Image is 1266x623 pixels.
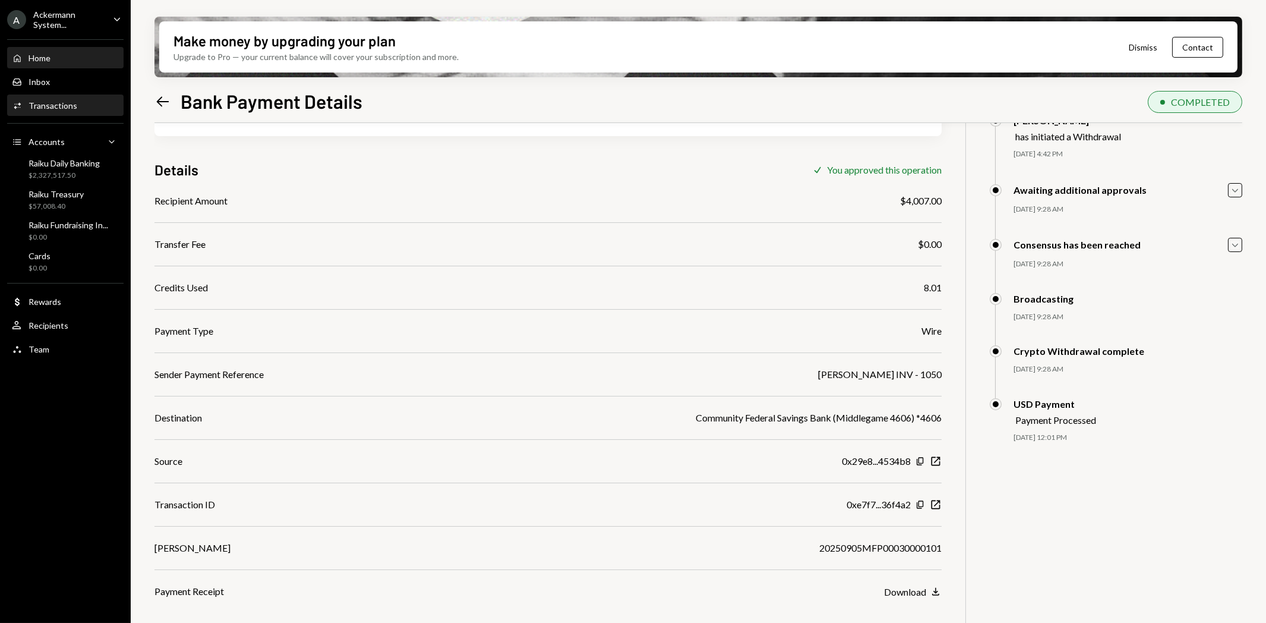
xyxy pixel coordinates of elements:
h3: Details [154,160,198,180]
div: [PERSON_NAME] [154,541,231,555]
div: Sender Payment Reference [154,367,264,382]
div: 0x29e8...4534b8 [842,454,911,468]
a: Recipients [7,314,124,336]
div: [DATE] 4:42 PM [1014,149,1242,159]
div: Broadcasting [1014,293,1074,304]
div: Transaction ID [154,498,215,512]
div: $57,008.40 [29,202,84,212]
a: Team [7,338,124,360]
div: Transfer Fee [154,237,206,251]
div: Accounts [29,137,65,147]
div: Transactions [29,100,77,111]
div: You approved this operation [827,164,942,175]
div: Make money by upgrading your plan [173,31,396,51]
a: Raiku Treasury$57,008.40 [7,185,124,214]
div: COMPLETED [1171,96,1230,108]
div: $0.00 [29,263,50,273]
div: Recipients [29,320,68,331]
div: Raiku Fundraising In... [29,220,108,230]
div: A [7,10,26,29]
div: $4,007.00 [900,194,942,208]
div: 0xe7f7...36f4a2 [847,498,911,512]
a: Rewards [7,291,124,312]
div: Consensus has been reached [1014,239,1141,250]
button: Contact [1172,37,1223,58]
div: Payment Processed [1015,414,1096,426]
div: 8.01 [924,281,942,295]
div: Download [884,586,926,597]
div: Payment Type [154,324,213,338]
div: Upgrade to Pro — your current balance will cover your subscription and more. [173,51,459,63]
div: [DATE] 12:01 PM [1014,433,1242,443]
div: Home [29,53,50,63]
div: Awaiting additional approvals [1014,184,1147,196]
div: Payment Receipt [154,584,224,599]
a: Home [7,47,124,68]
div: Raiku Daily Banking [29,158,100,168]
div: $0.00 [29,232,108,243]
div: Destination [154,411,202,425]
div: Wire [921,324,942,338]
a: Accounts [7,131,124,152]
a: Transactions [7,95,124,116]
div: 20250905MFP00030000101 [819,541,942,555]
a: Raiku Fundraising In...$0.00 [7,216,124,245]
div: Rewards [29,297,61,307]
div: $2,327,517.50 [29,171,100,181]
div: [DATE] 9:28 AM [1014,204,1242,215]
div: Team [29,344,49,354]
button: Dismiss [1114,33,1172,61]
div: Ackermann System... [33,10,103,30]
div: Crypto Withdrawal complete [1014,345,1144,357]
button: Download [884,586,942,599]
div: [DATE] 9:28 AM [1014,312,1242,322]
div: Credits Used [154,281,208,295]
div: Community Federal Savings Bank (Middlegame 4606) *4606 [696,411,942,425]
div: Source [154,454,182,468]
div: Cards [29,251,50,261]
div: USD Payment [1014,398,1096,410]
div: $0.00 [918,237,942,251]
div: Inbox [29,77,50,87]
div: Recipient Amount [154,194,228,208]
a: Cards$0.00 [7,247,124,276]
div: has initiated a Withdrawal [1015,131,1121,142]
div: Raiku Treasury [29,189,84,199]
div: [DATE] 9:28 AM [1014,259,1242,269]
h1: Bank Payment Details [181,89,362,113]
div: [DATE] 9:28 AM [1014,364,1242,375]
a: Raiku Daily Banking$2,327,517.50 [7,155,124,183]
div: [PERSON_NAME] INV - 1050 [818,367,942,382]
a: Inbox [7,71,124,92]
